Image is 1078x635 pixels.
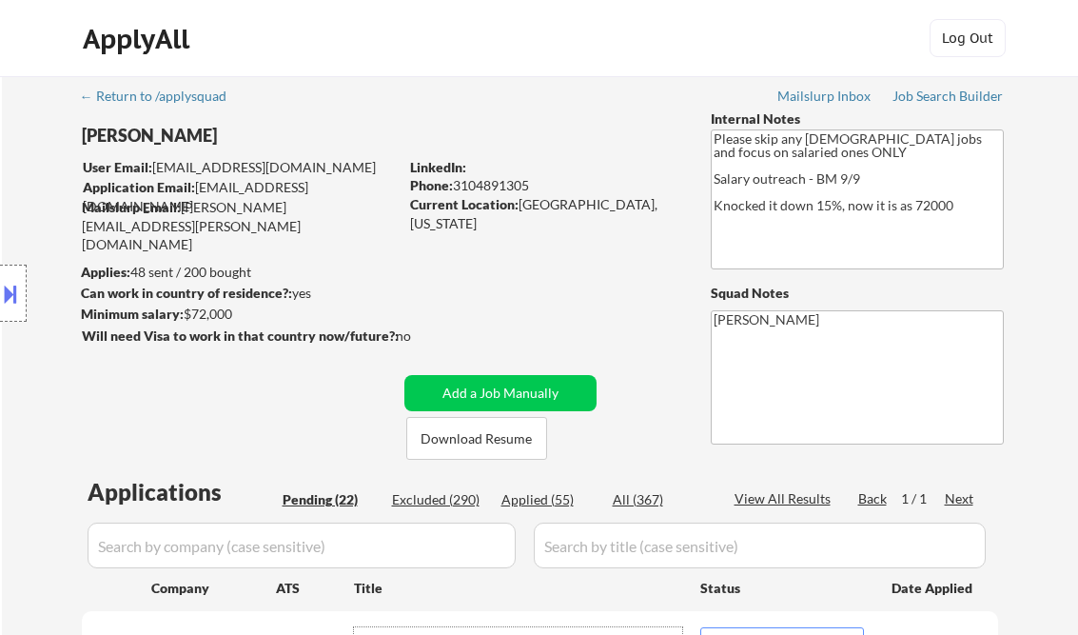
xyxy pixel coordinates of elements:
button: Download Resume [406,417,547,460]
div: Internal Notes [711,109,1004,129]
div: Job Search Builder [892,89,1004,103]
div: Next [945,489,975,508]
a: Mailslurp Inbox [777,89,872,108]
div: All (367) [613,490,708,509]
input: Search by title (case sensitive) [534,523,986,568]
div: Mailslurp Inbox [777,89,872,103]
strong: Phone: [410,177,453,193]
div: Back [858,489,889,508]
div: no [396,327,450,346]
button: Add a Job Manually [404,375,597,411]
a: Job Search Builder [892,89,1004,108]
div: 1 / 1 [901,489,945,508]
a: ← Return to /applysquad [80,89,245,108]
strong: LinkedIn: [410,159,466,175]
div: Squad Notes [711,284,1004,303]
div: 3104891305 [410,176,679,195]
div: ApplyAll [83,23,195,55]
div: ← Return to /applysquad [80,89,245,103]
div: Applications [88,481,276,504]
div: Applied (55) [501,490,597,509]
button: Log Out [930,19,1006,57]
input: Search by company (case sensitive) [88,523,516,568]
div: View All Results [735,489,836,508]
div: Date Applied [892,579,975,598]
div: Excluded (290) [392,490,487,509]
div: ATS [276,579,354,598]
div: Pending (22) [283,490,378,509]
div: Company [151,579,276,598]
div: [GEOGRAPHIC_DATA], [US_STATE] [410,195,679,232]
strong: Current Location: [410,196,519,212]
div: Title [354,579,682,598]
div: Status [700,570,864,605]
